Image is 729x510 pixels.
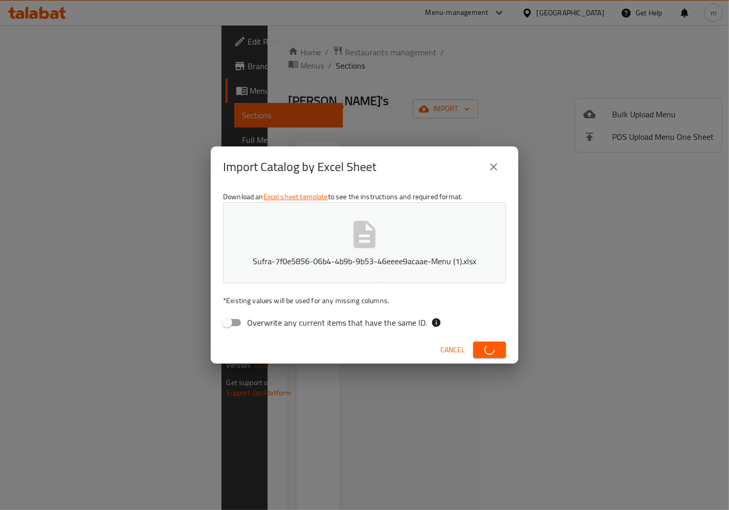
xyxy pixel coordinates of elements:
[247,316,427,329] span: Overwrite any current items that have the same ID.
[431,317,441,328] svg: If the overwrite option isn't selected, then the items that match an existing ID will be ignored ...
[223,202,506,283] button: Sufra-7f0e5856-06b4-4b9b-9b53-46eeee9acaae-Menu (1).xlsx
[481,155,506,179] button: close
[223,295,506,306] p: Existing values will be used for any missing columns.
[223,159,376,175] h2: Import Catalog by Excel Sheet
[440,344,465,356] span: Cancel
[436,341,469,359] button: Cancel
[239,255,490,267] p: Sufra-7f0e5856-06b4-4b9b-9b53-46eeee9acaae-Menu (1).xlsx
[211,187,518,336] div: Download an to see the instructions and required format.
[264,190,328,203] a: Excel sheet template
